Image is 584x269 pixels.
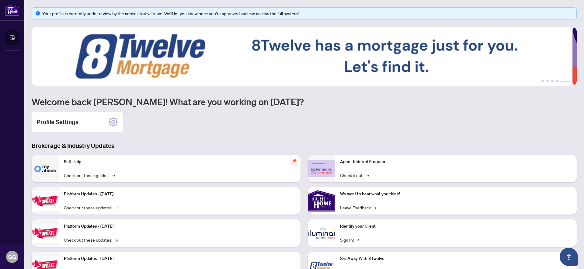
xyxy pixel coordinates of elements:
[8,253,16,261] span: GG
[115,204,118,211] span: →
[64,223,296,230] p: Platform Updates - [DATE]
[5,5,19,16] img: logo
[308,160,335,177] img: Agent Referral Program
[64,236,118,243] a: Check out these updates!→
[64,159,296,165] p: Self-Help
[64,191,296,197] p: Platform Updates - [DATE]
[308,187,335,215] img: We want to hear what you think!
[42,10,573,17] div: Your profile is currently under review by the administrative team. We’ll let you know once you’re...
[340,191,572,197] p: We want to hear what you think!
[561,80,571,82] button: 5
[32,141,577,150] h3: Brokerage & Industry Updates
[340,204,376,211] a: Leave Feedback→
[32,191,59,211] img: Platform Updates - July 21, 2025
[546,80,549,82] button: 2
[356,236,359,243] span: →
[373,204,376,211] span: →
[560,248,578,266] button: Open asap
[115,236,118,243] span: →
[340,255,572,262] p: Sail Away With 8Twelve
[340,172,369,179] a: Check it out!→
[32,96,577,107] h1: Welcome back [PERSON_NAME]! What are you working on [DATE]?
[556,80,558,82] button: 4
[340,159,572,165] p: Agent Referral Program
[64,255,296,262] p: Platform Updates - [DATE]
[36,11,40,16] span: info-circle
[366,172,369,179] span: →
[64,204,118,211] a: Check out these updates!→
[112,172,115,179] span: →
[541,80,544,82] button: 1
[36,118,78,126] h2: Profile Settings
[551,80,554,82] button: 3
[308,219,335,247] img: Identify your Client
[32,224,59,243] img: Platform Updates - July 8, 2025
[340,223,572,230] p: Identify your Client
[64,172,115,179] a: Check out these guides!→
[340,236,359,243] a: Sign In!→
[32,155,59,182] img: Self-Help
[291,157,298,165] span: pushpin
[32,27,572,86] img: Slide 4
